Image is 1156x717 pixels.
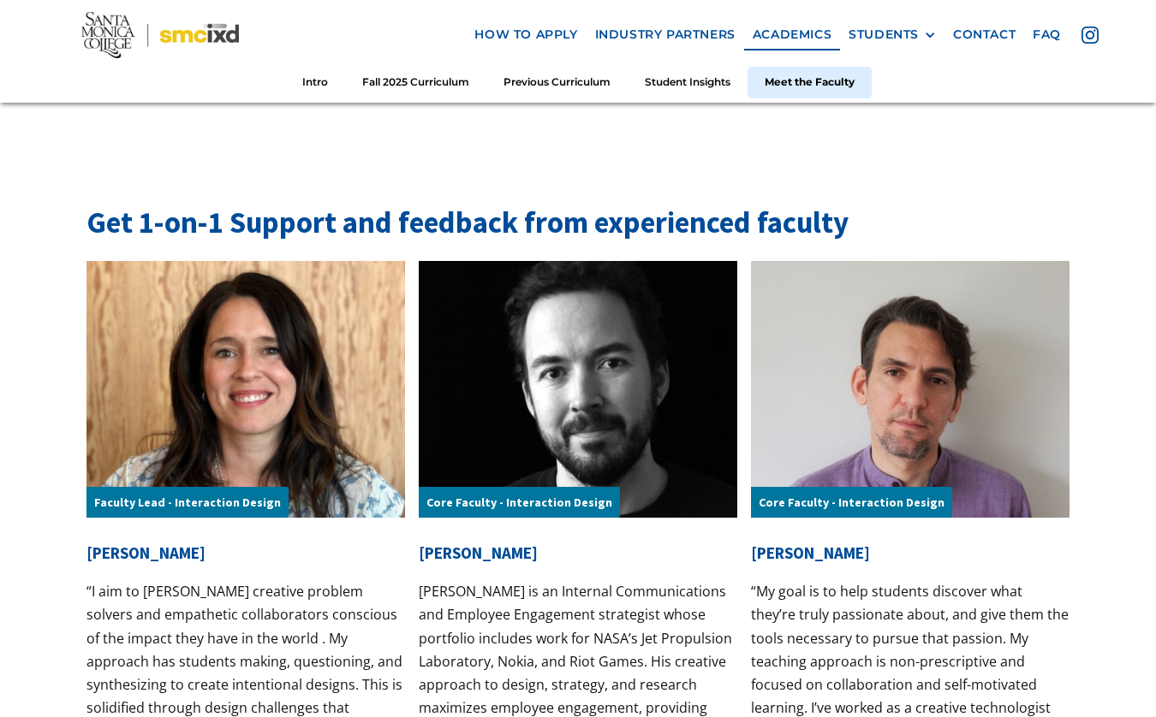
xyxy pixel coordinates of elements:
[486,67,628,98] a: Previous Curriculum
[86,487,289,518] div: Faculty Lead - Interaction Design
[751,543,1070,563] h3: [PERSON_NAME]
[419,543,737,563] h3: [PERSON_NAME]
[849,27,936,42] div: STUDENTS
[1082,27,1099,44] img: icon - instagram
[744,19,840,50] a: Academics
[748,67,872,98] a: Meet the Faculty
[86,202,1070,244] h2: Get 1-on-1 Support and feedback from experienced faculty
[466,19,586,50] a: how to apply
[86,543,405,563] h3: [PERSON_NAME]
[849,27,919,42] div: STUDENTS
[1024,19,1070,50] a: faq
[587,19,744,50] a: industry partners
[345,67,486,98] a: Fall 2025 Curriculum
[628,67,748,98] a: Student Insights
[81,11,239,57] img: Santa Monica College - SMC IxD logo
[944,19,1024,50] a: contact
[751,487,952,518] div: Core Faculty - Interaction Design
[285,67,345,98] a: Intro
[419,487,620,518] div: Core Faculty - Interaction Design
